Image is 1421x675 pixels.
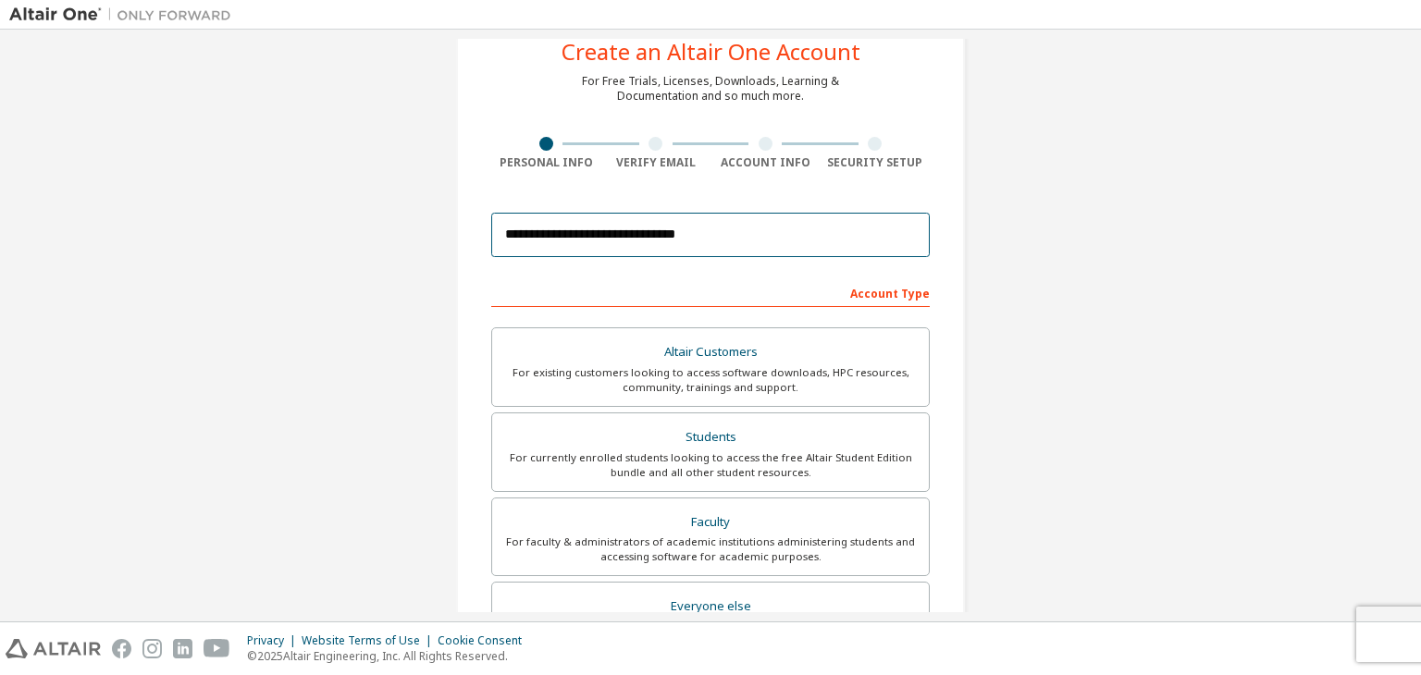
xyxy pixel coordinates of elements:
div: Verify Email [601,155,711,170]
div: Account Type [491,277,930,307]
div: For existing customers looking to access software downloads, HPC resources, community, trainings ... [503,365,918,395]
div: Faculty [503,509,918,535]
img: facebook.svg [112,639,131,658]
div: Website Terms of Use [302,633,438,648]
img: youtube.svg [204,639,230,658]
div: Create an Altair One Account [562,41,860,63]
img: Altair One [9,6,241,24]
div: Personal Info [491,155,601,170]
div: Cookie Consent [438,633,533,648]
div: For Free Trials, Licenses, Downloads, Learning & Documentation and so much more. [582,74,839,104]
div: Everyone else [503,594,918,620]
div: Account Info [710,155,821,170]
div: For currently enrolled students looking to access the free Altair Student Edition bundle and all ... [503,450,918,480]
div: Security Setup [821,155,931,170]
img: altair_logo.svg [6,639,101,658]
div: Students [503,424,918,450]
div: Privacy [247,633,302,648]
img: instagram.svg [142,639,162,658]
div: Altair Customers [503,339,918,365]
img: linkedin.svg [173,639,192,658]
p: © 2025 Altair Engineering, Inc. All Rights Reserved. [247,648,533,664]
div: For faculty & administrators of academic institutions administering students and accessing softwa... [503,534,918,564]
